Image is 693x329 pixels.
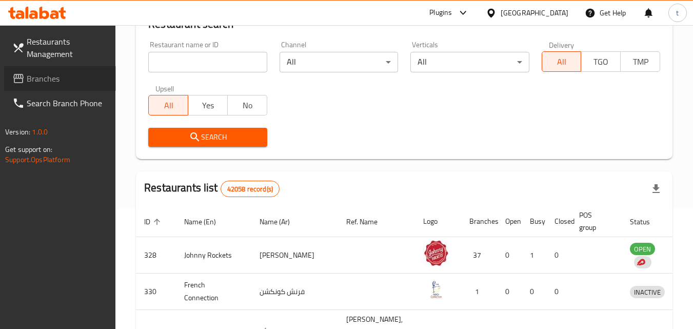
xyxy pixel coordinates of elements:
td: [PERSON_NAME] [251,237,338,274]
span: Branches [27,72,108,85]
span: INACTIVE [630,286,665,298]
div: OPEN [630,243,655,255]
td: 328 [136,237,176,274]
td: 0 [546,237,571,274]
a: Support.OpsPlatform [5,153,70,166]
td: Johnny Rockets [176,237,251,274]
span: Ref. Name [346,216,391,228]
button: No [227,95,267,115]
span: Search Branch Phone [27,97,108,109]
button: Search [148,128,267,147]
span: ID [144,216,164,228]
div: Export file [644,177,668,201]
span: Search [156,131,259,144]
div: All [280,52,398,72]
td: 330 [136,274,176,310]
td: 0 [497,237,522,274]
td: 1 [522,237,546,274]
div: Total records count [221,181,280,197]
span: OPEN [630,243,655,255]
span: Restaurants Management [27,35,108,60]
span: POS group [579,209,609,234]
span: No [232,98,263,113]
span: Get support on: [5,143,52,156]
h2: Restaurant search [148,16,660,32]
button: Yes [188,95,228,115]
td: فرنش كونكشن [251,274,338,310]
img: French Connection [423,277,449,302]
td: 1 [461,274,497,310]
td: 0 [497,274,522,310]
h2: Restaurants list [144,180,280,197]
button: All [148,95,188,115]
span: Status [630,216,663,228]
span: All [546,54,578,69]
a: Restaurants Management [4,29,116,66]
th: Open [497,206,522,237]
button: All [542,51,582,72]
span: 42058 record(s) [221,184,279,194]
th: Busy [522,206,546,237]
td: French Connection [176,274,251,310]
th: Closed [546,206,571,237]
label: Upsell [155,85,174,92]
img: delivery hero logo [636,258,645,267]
span: All [153,98,184,113]
td: 37 [461,237,497,274]
th: Branches [461,206,497,237]
td: 0 [546,274,571,310]
button: TMP [620,51,660,72]
label: Delivery [549,41,575,48]
div: All [410,52,529,72]
td: 0 [522,274,546,310]
span: Version: [5,125,30,139]
span: TGO [585,54,617,69]
button: TGO [581,51,621,72]
img: Johnny Rockets [423,240,449,266]
span: Name (En) [184,216,229,228]
span: t [676,7,679,18]
input: Search for restaurant name or ID.. [148,52,267,72]
a: Search Branch Phone [4,91,116,115]
span: Yes [192,98,224,113]
a: Branches [4,66,116,91]
div: Indicates that the vendor menu management has been moved to DH Catalog service [634,256,651,268]
div: Plugins [429,7,452,19]
th: Logo [415,206,461,237]
span: 1.0.0 [32,125,48,139]
span: Name (Ar) [260,216,303,228]
div: [GEOGRAPHIC_DATA] [501,7,568,18]
span: TMP [625,54,656,69]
